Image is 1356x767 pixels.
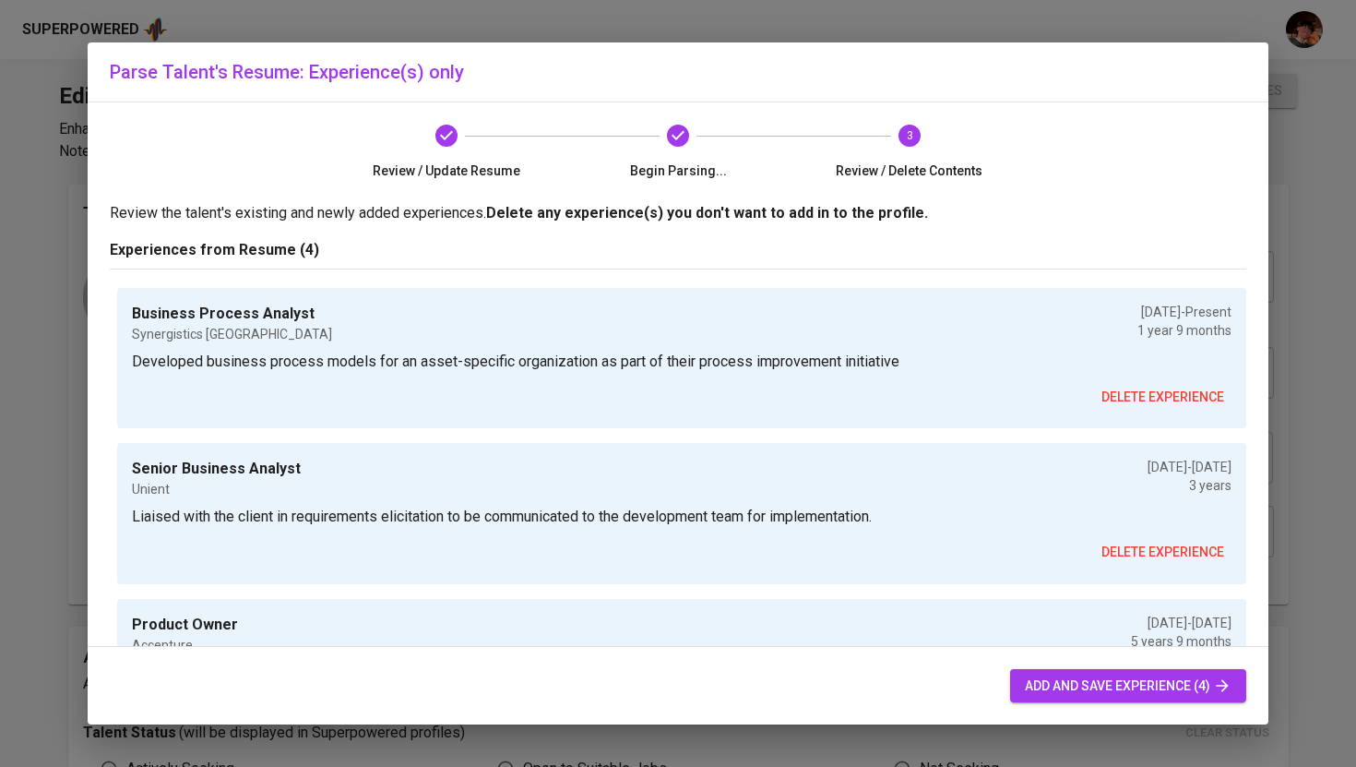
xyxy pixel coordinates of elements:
[110,239,1246,261] p: Experiences from Resume (4)
[132,351,1231,373] p: Developed business process models for an asset-specific organization as part of their process imp...
[1137,321,1231,340] p: 1 year 9 months
[132,325,332,343] p: Synergistics [GEOGRAPHIC_DATA]
[132,480,301,498] p: Unient
[1094,380,1231,414] button: delete experience
[1025,675,1231,698] span: add and save experience (4)
[1131,614,1231,632] p: [DATE] - [DATE]
[339,162,555,180] span: Review / Update Resume
[801,162,1017,180] span: Review / Delete Contents
[132,636,238,654] p: Accenture
[110,202,1246,224] p: Review the talent's existing and newly added experiences.
[132,303,332,325] p: Business Process Analyst
[1101,386,1224,409] span: delete experience
[1148,476,1231,495] p: 3 years
[132,614,238,636] p: Product Owner
[132,458,301,480] p: Senior Business Analyst
[1148,458,1231,476] p: [DATE] - [DATE]
[1131,632,1231,651] p: 5 years 9 months
[110,57,1246,87] h6: Parse Talent's Resume: Experience(s) only
[1094,535,1231,569] button: delete experience
[1101,541,1224,564] span: delete experience
[132,506,1231,528] p: Liaised with the client in requirements elicitation to be communicated to the development team fo...
[1010,669,1246,703] button: add and save experience (4)
[486,204,928,222] b: Delete any experience(s) you don't want to add in to the profile.
[570,162,787,180] span: Begin Parsing...
[906,129,912,142] text: 3
[1137,303,1231,321] p: [DATE] - Present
